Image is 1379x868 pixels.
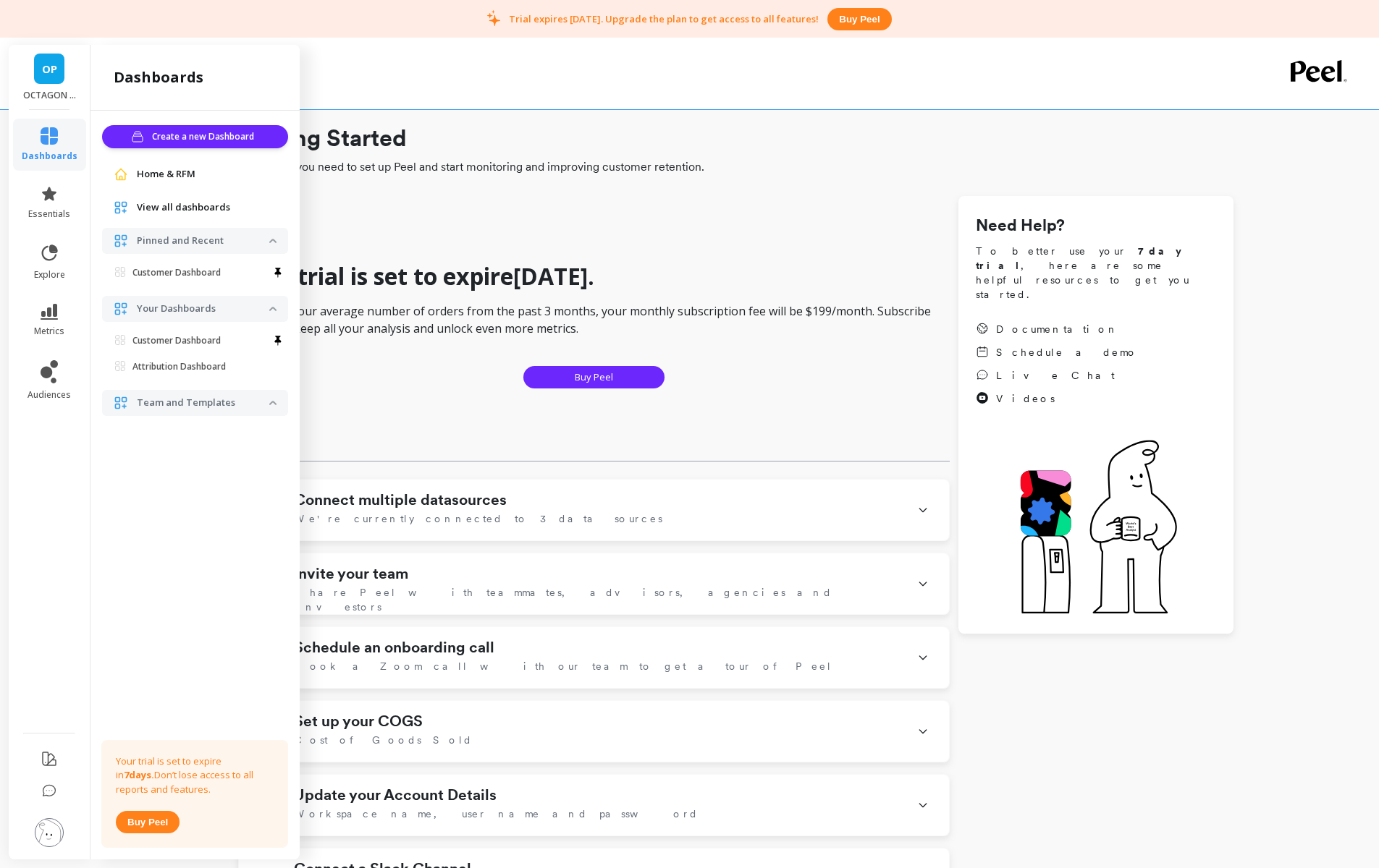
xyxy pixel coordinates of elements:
[137,234,269,248] p: Pinned and Recent
[114,234,128,248] img: navigation item icon
[976,345,1138,359] a: Schedule a demo
[976,391,1138,406] a: Videos
[269,307,277,311] img: down caret icon
[132,335,221,346] p: Customer Dashboard
[996,391,1055,406] span: Videos
[238,262,950,291] h1: Your trial is set to expire [DATE] .
[116,811,180,833] button: Buy peel
[132,361,226,373] p: Attribution Dashboard
[137,200,230,215] span: View all dashboards
[34,325,64,337] span: metrics
[114,200,128,215] img: navigation item icon
[124,768,154,781] strong: 7 days.
[294,786,497,804] h1: Update your Account Details
[114,396,128,410] img: navigation item icon
[827,8,891,30] button: Buy peel
[996,345,1138,359] span: Schedule a demo
[269,239,277,243] img: down caret icon
[294,733,473,747] span: Cost of Goods Sold
[294,585,900,614] span: Share Peel with teammates, advisors, agencies and investors
[23,90,76,101] p: OCTAGON PARIS
[137,396,269,410] p: Team and Templates
[523,366,665,388] button: Buy Peel
[976,213,1216,238] h1: Need Help?
[575,370,613,384] span: Buy Peel
[294,639,494,656] h1: Schedule an onboarding call
[35,818,64,847] img: profile picture
[269,401,277,405] img: down caret icon
[42,61,57,77] span: OP
[976,245,1194,271] strong: 7 day trial
[28,208,70,220] span: essentials
[152,129,258,144] span: Create a new Dashboard
[294,807,699,821] span: Workspace name, user name and password
[114,167,128,182] img: navigation item icon
[976,322,1138,336] a: Documentation
[137,302,269,316] p: Your Dashboards
[294,712,423,730] h1: Set up your COGS
[22,150,77,162] span: dashboards
[28,389,71,401] span: audiences
[102,125,288,148] button: Create a new Dashboard
[238,121,1233,156] h1: Getting Started
[976,244,1216,302] span: To better use your , here are some helpful resources to get you started.
[238,158,1233,176] span: Everything you need to set up Peel and start monitoring and improving customer retention.
[114,302,128,316] img: navigation item icon
[116,754,274,797] p: Your trial is set to expire in Don’t lose access to all reports and features.
[996,322,1119,336] span: Documentation
[114,67,203,88] h2: dashboards
[294,565,408,582] h1: Invite your team
[137,200,277,215] a: View all dashboards
[509,12,819,25] p: Trial expires [DATE]. Upgrade the plan to get access to all features!
[132,267,221,278] p: Customer Dashboard
[996,368,1115,383] span: Live Chat
[294,511,662,526] span: We're currently connected to 3 data sources
[238,302,950,337] p: Based on your average number of orders from the past 3 months, your monthly subscription fee will...
[294,659,832,673] span: Book a Zoom call with our team to get a tour of Peel
[137,167,195,182] span: Home & RFM
[294,491,507,509] h1: Connect multiple datasources
[34,269,65,281] span: explore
